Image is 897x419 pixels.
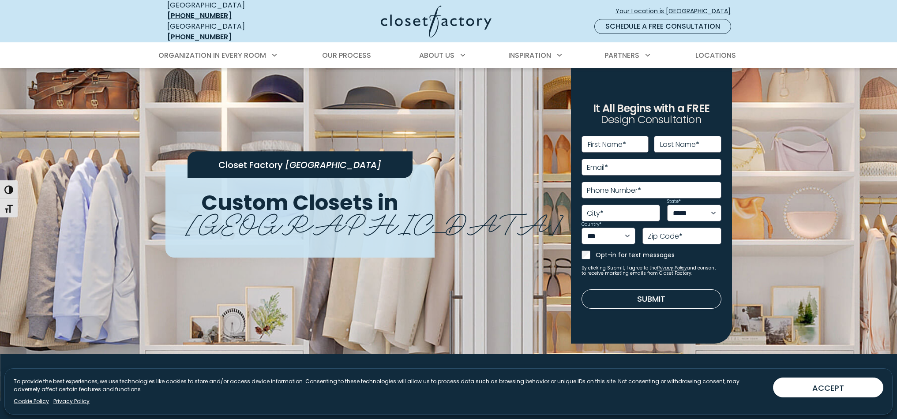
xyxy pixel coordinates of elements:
span: Design Consultation [601,112,702,127]
label: Zip Code [648,233,683,240]
label: Email [587,164,608,171]
label: State [667,199,681,204]
label: Country [582,222,601,227]
a: [PHONE_NUMBER] [167,32,232,42]
span: Locations [695,50,736,60]
small: By clicking Submit, I agree to the and consent to receive marketing emails from Closet Factory. [582,266,721,276]
span: Partners [604,50,639,60]
span: Custom Closets in [201,188,398,217]
span: Your Location is [GEOGRAPHIC_DATA] [616,7,738,16]
span: It All Begins with a FREE [593,101,709,116]
span: Closet Factory [218,159,283,171]
a: Schedule a Free Consultation [594,19,731,34]
div: [GEOGRAPHIC_DATA] [167,21,295,42]
nav: Primary Menu [152,43,745,68]
span: Our Process [322,50,371,60]
a: Privacy Policy [53,397,90,405]
label: Opt-in for text messages [596,251,721,259]
span: About Us [419,50,454,60]
a: Cookie Policy [14,397,49,405]
label: City [587,210,604,217]
span: Organization in Every Room [158,50,266,60]
label: Phone Number [587,187,641,194]
button: Submit [582,289,721,309]
p: To provide the best experiences, we use technologies like cookies to store and/or access device i... [14,378,766,393]
span: [GEOGRAPHIC_DATA] [186,201,563,241]
a: Your Location is [GEOGRAPHIC_DATA] [615,4,738,19]
a: Privacy Policy [657,265,687,271]
button: ACCEPT [773,378,883,397]
span: [GEOGRAPHIC_DATA] [285,159,381,171]
label: Last Name [660,141,699,148]
label: First Name [588,141,626,148]
img: Closet Factory Logo [381,5,492,37]
span: Inspiration [508,50,551,60]
a: [PHONE_NUMBER] [167,11,232,21]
